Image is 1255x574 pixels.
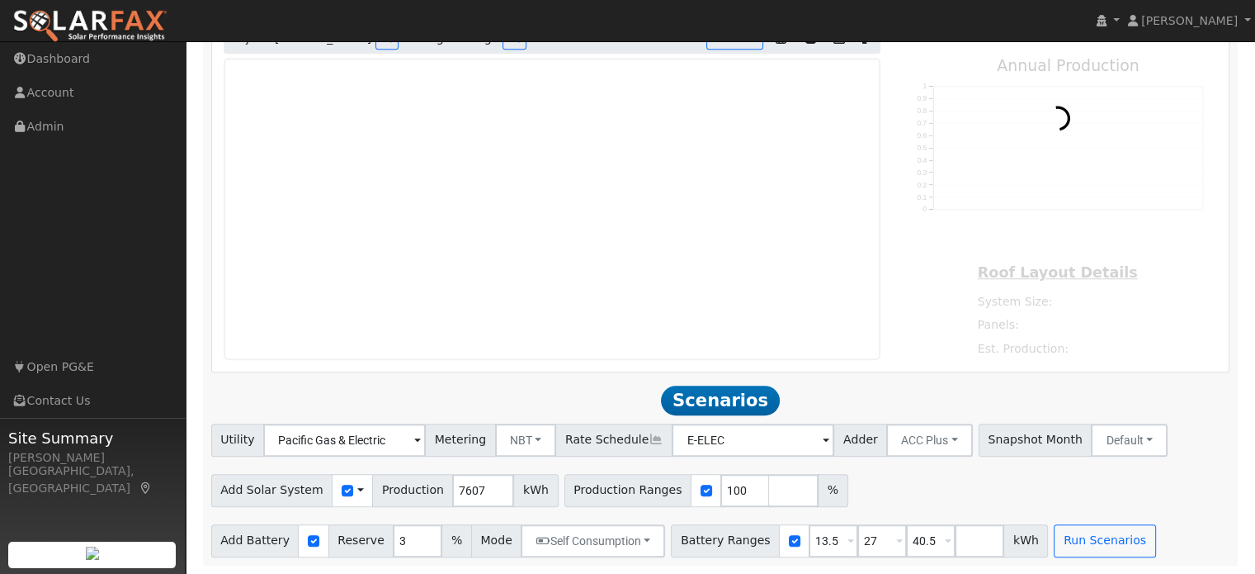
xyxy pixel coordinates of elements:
span: % [441,524,471,557]
div: [GEOGRAPHIC_DATA], [GEOGRAPHIC_DATA] [8,463,177,497]
input: Select a Utility [263,424,426,457]
span: Scenarios [661,386,779,415]
img: retrieve [86,547,99,560]
button: Self Consumption [521,524,665,557]
button: ACC Plus [886,424,973,457]
button: NBT [495,424,557,457]
span: Add Solar System [211,474,333,507]
input: Select a Rate Schedule [672,424,834,457]
span: Adder [833,424,887,457]
span: Production [372,474,453,507]
span: Snapshot Month [979,424,1092,457]
button: Run Scenarios [1054,524,1155,557]
span: Site Summary [8,427,177,449]
img: SolarFax [12,9,167,44]
span: kWh [1003,524,1048,557]
span: Metering [425,424,496,457]
div: [PERSON_NAME] [8,449,177,467]
span: Rate Schedule [555,424,672,457]
a: Map [139,481,153,495]
button: Default [1091,424,1168,457]
span: kWh [513,474,558,507]
span: [PERSON_NAME] [1141,14,1238,27]
span: % [818,474,847,507]
span: Add Battery [211,524,300,557]
span: Mode [471,524,521,557]
span: Production Ranges [564,474,691,507]
span: Reserve [328,524,394,557]
span: Battery Ranges [671,524,780,557]
span: Utility [211,424,265,457]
